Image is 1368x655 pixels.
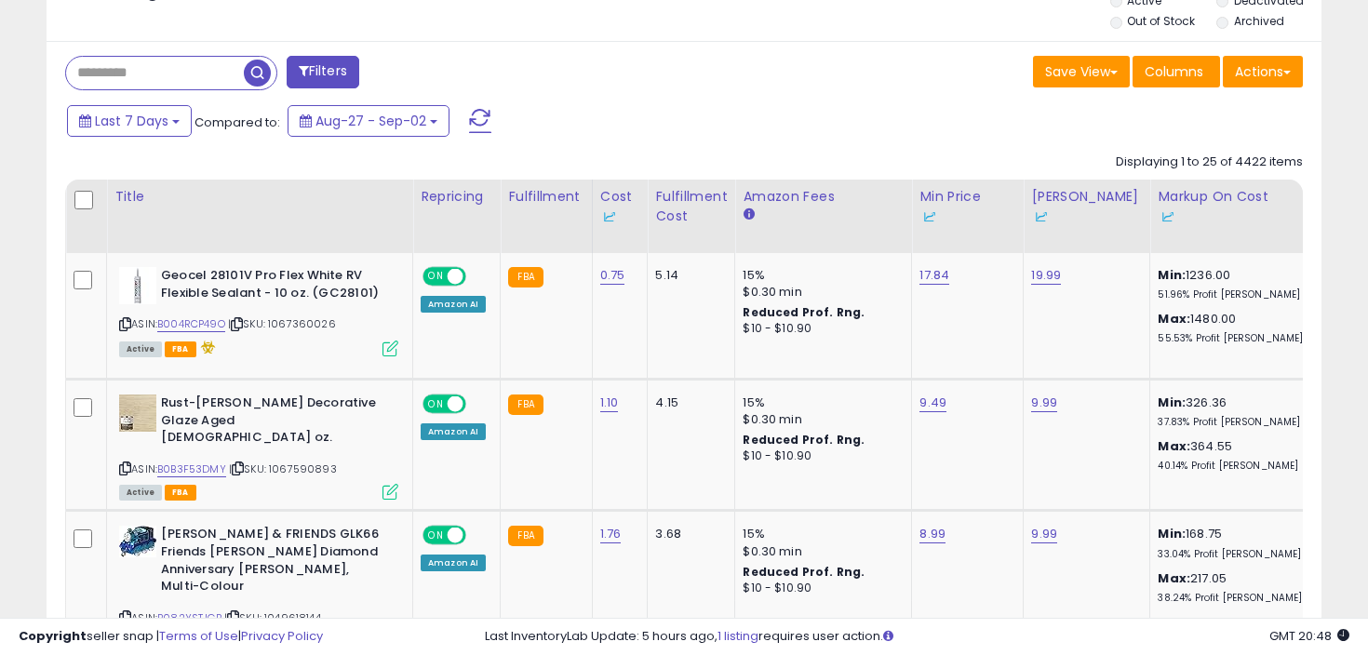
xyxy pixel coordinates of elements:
img: 51isN5Pcs6L._SL40_.jpg [119,526,156,557]
div: 15% [743,394,897,411]
small: FBA [508,394,543,415]
div: ASIN: [119,394,398,498]
div: seller snap | | [19,628,323,646]
span: Columns [1145,62,1203,81]
a: 9.49 [919,394,946,412]
small: Amazon Fees. [743,207,754,223]
div: 15% [743,526,897,542]
img: InventoryLab Logo [600,207,619,226]
button: Actions [1223,56,1303,87]
small: FBA [508,526,543,546]
a: B0B3F53DMY [157,461,226,477]
b: Geocel 28101V Pro Flex White RV Flexible Sealant - 10 oz. (GC28101) [161,267,387,306]
span: ON [424,269,448,285]
div: Repricing [421,187,492,207]
b: Max: [1158,569,1190,587]
button: Filters [287,56,359,88]
button: Save View [1033,56,1130,87]
div: Fulfillment Cost [655,187,727,226]
span: 2025-09-10 20:48 GMT [1269,627,1349,645]
div: Displaying 1 to 25 of 4422 items [1116,154,1303,171]
b: [PERSON_NAME] & FRIENDS GLK66 Friends [PERSON_NAME] Diamond Anniversary [PERSON_NAME], Multi-Colour [161,526,387,599]
a: 8.99 [919,525,946,543]
a: 17.84 [919,266,949,285]
b: Reduced Prof. Rng. [743,564,865,580]
i: hazardous material [196,341,216,354]
div: $10 - $10.90 [743,448,897,464]
div: Title [114,187,405,207]
b: Max: [1158,310,1190,327]
b: Min: [1158,525,1186,542]
p: 51.96% Profit [PERSON_NAME] [1158,288,1312,301]
div: $10 - $10.90 [743,321,897,337]
p: 40.14% Profit [PERSON_NAME] [1158,460,1312,473]
div: Cost [600,187,640,226]
span: FBA [165,341,196,357]
a: 9.99 [1031,525,1057,543]
a: Privacy Policy [241,627,323,645]
div: Amazon AI [421,555,486,571]
div: Markup on Cost [1158,187,1319,226]
div: Min Price [919,187,1015,226]
div: $0.30 min [743,543,897,560]
img: 41xeBgmD-EL._SL40_.jpg [119,267,156,304]
b: Max: [1158,437,1190,455]
div: Some or all of the values in this column are provided from Inventory Lab. [1158,207,1319,226]
span: All listings currently available for purchase on Amazon [119,485,162,501]
div: 364.55 [1158,438,1312,473]
p: 33.04% Profit [PERSON_NAME] [1158,548,1312,561]
a: 1.10 [600,394,619,412]
b: Min: [1158,394,1186,411]
b: Reduced Prof. Rng. [743,432,865,448]
div: Some or all of the values in this column are provided from Inventory Lab. [1031,207,1142,226]
div: 15% [743,267,897,284]
label: Archived [1234,13,1284,29]
p: 38.24% Profit [PERSON_NAME] [1158,592,1312,605]
span: | SKU: 1067360026 [228,316,336,331]
a: B004RCP49O [157,316,225,332]
span: Last 7 Days [95,112,168,130]
div: 168.75 [1158,526,1312,560]
b: Reduced Prof. Rng. [743,304,865,320]
a: 1 listing [718,627,758,645]
div: Some or all of the values in this column are provided from Inventory Lab. [600,207,640,226]
div: Amazon AI [421,423,486,440]
b: Rust-[PERSON_NAME] Decorative Glaze Aged [DEMOGRAPHIC_DATA] oz. [161,394,387,451]
span: | SKU: 1067590893 [229,461,337,476]
img: InventoryLab Logo [1031,207,1050,226]
label: Out of Stock [1127,13,1195,29]
b: Min: [1158,266,1186,284]
a: 1.76 [600,525,622,543]
span: FBA [165,485,196,501]
span: Aug-27 - Sep-02 [315,112,426,130]
div: Amazon Fees [743,187,904,207]
div: $10 - $10.90 [743,581,897,596]
span: OFF [463,396,493,412]
div: Amazon AI [421,296,486,313]
button: Aug-27 - Sep-02 [288,105,449,137]
a: 19.99 [1031,266,1061,285]
span: Compared to: [194,114,280,131]
img: InventoryLab Logo [919,207,938,226]
div: Fulfillment [508,187,583,207]
div: 3.68 [655,526,720,542]
img: 41kEBHqmDtL._SL40_.jpg [119,394,156,432]
strong: Copyright [19,627,87,645]
div: [PERSON_NAME] [1031,187,1142,226]
a: 0.75 [600,266,625,285]
small: FBA [508,267,543,287]
span: ON [424,528,448,543]
span: OFF [463,269,493,285]
th: The percentage added to the cost of goods (COGS) that forms the calculator for Min & Max prices. [1150,180,1327,253]
span: All listings currently available for purchase on Amazon [119,341,162,357]
img: InventoryLab Logo [1158,207,1176,226]
a: Terms of Use [159,627,238,645]
div: 326.36 [1158,394,1312,429]
div: $0.30 min [743,411,897,428]
a: 9.99 [1031,394,1057,412]
span: ON [424,396,448,412]
div: Some or all of the values in this column are provided from Inventory Lab. [919,207,1015,226]
div: 217.05 [1158,570,1312,605]
div: Last InventoryLab Update: 5 hours ago, requires user action. [485,628,1350,646]
p: 37.83% Profit [PERSON_NAME] [1158,416,1312,429]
